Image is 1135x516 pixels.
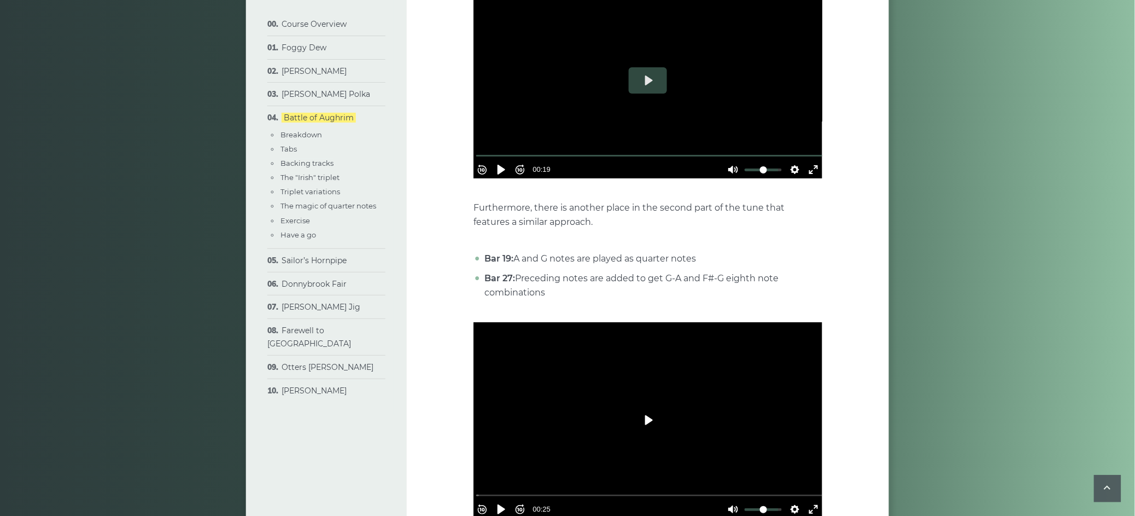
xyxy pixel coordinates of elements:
[280,159,334,167] a: Backing tracks
[280,216,310,225] a: Exercise
[282,256,347,265] a: Sailor’s Hornpipe
[482,271,822,300] li: Preceding notes are added to get G-A and F#-G eighth note combinations
[282,89,370,99] a: [PERSON_NAME] Polka
[280,130,322,139] a: Breakdown
[280,173,340,182] a: The "Irish" triplet
[280,230,316,239] a: Have a go
[282,362,373,372] a: Otters [PERSON_NAME]
[267,326,351,349] a: Farewell to [GEOGRAPHIC_DATA]
[282,66,347,76] a: [PERSON_NAME]
[484,253,513,264] strong: Bar 19:
[282,386,347,396] a: [PERSON_NAME]
[280,144,297,153] a: Tabs
[473,201,822,229] p: Furthermore, there is another place in the second part of the tune that features a similar approach.
[280,201,376,210] a: The magic of quarter notes
[484,273,515,283] strong: Bar 27:
[282,19,347,29] a: Course Overview
[482,252,822,266] li: A and G notes are played as quarter notes
[282,279,347,289] a: Donnybrook Fair
[282,302,360,312] a: [PERSON_NAME] Jig
[280,187,340,196] a: Triplet variations
[282,43,326,53] a: Foggy Dew
[282,113,356,123] a: Battle of Aughrim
